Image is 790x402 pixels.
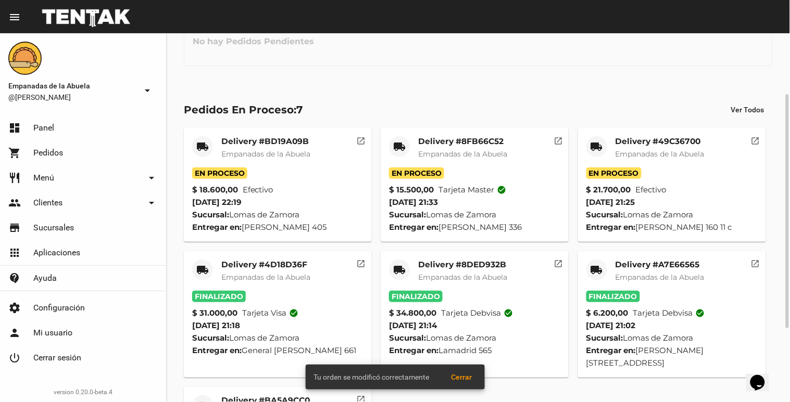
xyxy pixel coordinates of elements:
span: Empanadas de la Abuela [221,273,310,282]
span: [DATE] 21:25 [586,197,635,207]
div: Lomas de Zamora [192,209,363,221]
span: Ver Todos [731,106,764,114]
span: Tu orden se modificó correctamente [314,372,430,382]
mat-icon: contact_support [8,272,21,284]
mat-icon: arrow_drop_down [145,197,158,209]
span: Pedidos [33,148,63,158]
div: [PERSON_NAME][STREET_ADDRESS] [586,344,758,369]
span: Empanadas de la Abuela [221,149,310,159]
mat-card-title: Delivery #8FB66C52 [418,136,507,147]
mat-icon: local_shipping [393,140,406,153]
span: Clientes [33,198,62,208]
span: 7 [296,103,303,116]
span: Tarjeta master [438,184,506,196]
img: f0136945-ed32-4f7c-91e3-a375bc4bb2c5.png [8,42,42,75]
mat-icon: check_circle [504,308,513,318]
mat-card-title: Delivery #49C36700 [616,136,705,147]
mat-icon: open_in_new [554,257,563,267]
span: Efectivo [636,184,667,196]
mat-icon: local_shipping [591,140,603,153]
span: Cerrar sesión [33,353,81,363]
mat-icon: check_circle [696,308,705,318]
strong: $ 21.700,00 [586,184,631,196]
strong: Sucursal: [586,333,623,343]
mat-icon: open_in_new [357,257,366,267]
span: [DATE] 22:19 [192,197,242,207]
div: Lomas de Zamora [389,332,560,344]
span: Empanadas de la Abuela [418,149,507,159]
div: [PERSON_NAME] 336 [389,221,560,234]
span: [DATE] 21:33 [389,197,438,207]
span: [DATE] 21:14 [389,320,437,330]
span: En Proceso [192,167,247,179]
span: [DATE] 21:02 [586,320,636,330]
span: Tarjeta debvisa [441,307,513,319]
mat-icon: arrow_drop_down [145,172,158,184]
strong: Sucursal: [389,210,426,219]
strong: $ 15.500,00 [389,184,434,196]
span: [DATE] 21:18 [192,320,240,330]
div: [PERSON_NAME] 405 [192,221,363,234]
mat-icon: apps [8,247,21,259]
strong: Entregar en: [389,345,438,355]
span: Mi usuario [33,328,72,338]
button: Ver Todos [723,100,773,119]
strong: Sucursal: [192,210,229,219]
mat-card-title: Delivery #A7E66565 [616,260,705,270]
strong: $ 18.600,00 [192,184,238,196]
div: [PERSON_NAME] 160 11 c [586,221,758,234]
div: Lomas de Zamora [586,209,758,221]
mat-icon: open_in_new [751,135,760,144]
mat-icon: check_circle [290,308,299,318]
strong: Sucursal: [389,333,426,343]
span: Aplicaciones [33,248,80,258]
mat-icon: shopping_cart [8,147,21,159]
mat-icon: restaurant [8,172,21,184]
span: En Proceso [389,167,444,179]
span: Empanadas de la Abuela [616,273,705,282]
mat-icon: open_in_new [357,135,366,144]
strong: Entregar en: [192,345,242,355]
span: Panel [33,123,54,133]
span: Finalizado [389,291,443,302]
div: version 0.20.0-beta.4 [8,387,158,397]
mat-card-title: Delivery #4D18D36F [221,260,310,270]
strong: Entregar en: [192,222,242,232]
div: Pedidos En Proceso: [184,101,303,118]
button: Cerrar [443,368,481,386]
mat-icon: settings [8,302,21,314]
mat-icon: local_shipping [196,140,209,153]
span: Tarjeta visa [242,307,299,319]
span: Sucursales [33,223,74,233]
strong: $ 6.200,00 [586,307,629,319]
mat-icon: local_shipping [196,264,209,276]
mat-icon: check_circle [497,185,506,194]
span: Configuración [33,303,85,313]
div: Lamadrid 565 [389,344,560,357]
mat-icon: arrow_drop_down [141,84,154,97]
span: Tarjeta debvisa [633,307,705,319]
mat-icon: dashboard [8,122,21,134]
span: En Proceso [586,167,642,179]
mat-icon: person [8,327,21,339]
mat-icon: open_in_new [554,135,563,144]
span: Ayuda [33,273,57,283]
div: Lomas de Zamora [192,332,363,344]
span: Menú [33,173,54,183]
div: General [PERSON_NAME] 661 [192,344,363,357]
strong: $ 34.800,00 [389,307,436,319]
strong: Sucursal: [192,333,229,343]
mat-icon: people [8,197,21,209]
iframe: chat widget [746,360,780,392]
div: Lomas de Zamora [586,332,758,344]
span: Finalizado [586,291,640,302]
mat-icon: power_settings_new [8,352,21,364]
span: Finalizado [192,291,246,302]
mat-icon: local_shipping [591,264,603,276]
span: Empanadas de la Abuela [8,80,137,92]
h3: No hay Pedidos Pendientes [184,26,322,57]
span: @[PERSON_NAME] [8,92,137,102]
mat-card-title: Delivery #8DED932B [418,260,507,270]
strong: $ 31.000,00 [192,307,237,319]
strong: Entregar en: [586,345,636,355]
